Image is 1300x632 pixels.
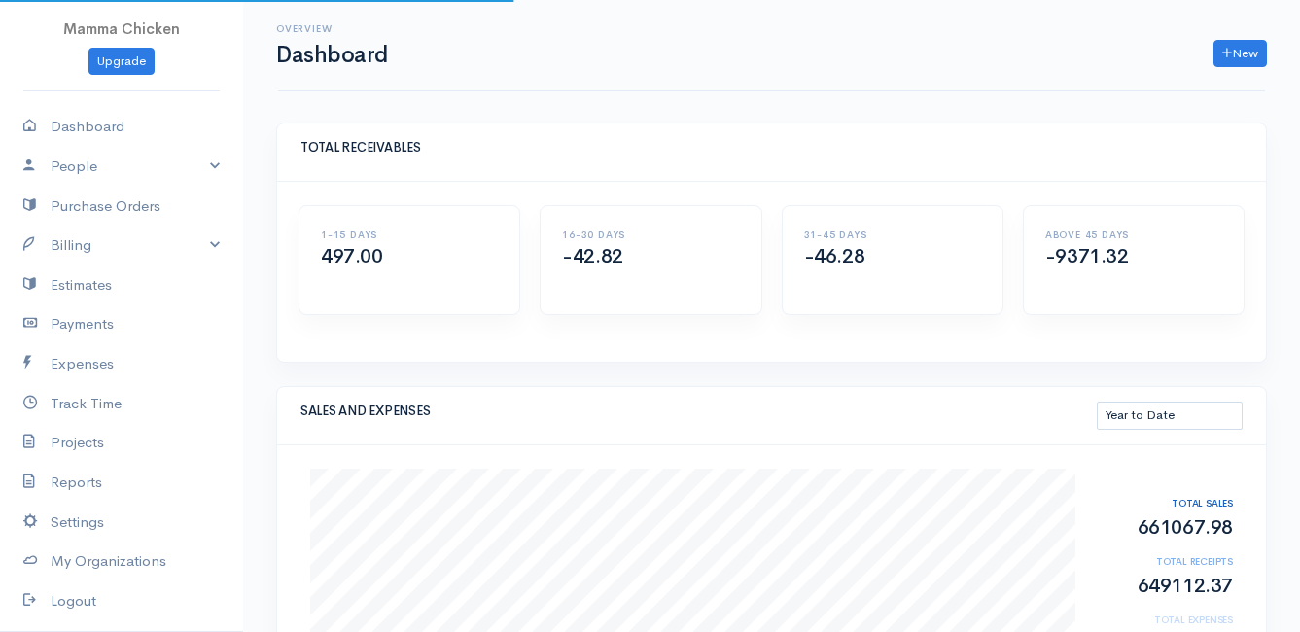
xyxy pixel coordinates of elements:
[321,244,383,268] span: 497.00
[300,141,1243,155] h5: TOTAL RECEIVABLES
[804,229,981,240] h6: 31-45 DAYS
[804,244,865,268] span: -46.28
[562,229,739,240] h6: 16-30 DAYS
[1096,614,1234,625] h6: TOTAL EXPENSES
[1213,40,1267,68] a: New
[300,404,1097,418] h5: SALES AND EXPENSES
[88,48,155,76] a: Upgrade
[562,244,623,268] span: -42.82
[321,229,498,240] h6: 1-15 DAYS
[276,43,388,67] h1: Dashboard
[1096,498,1234,509] h6: TOTAL SALES
[1045,244,1129,268] span: -9371.32
[1096,556,1234,567] h6: TOTAL RECEIPTS
[1096,517,1234,539] h2: 661067.98
[63,19,180,38] span: Mamma Chicken
[1045,229,1222,240] h6: ABOVE 45 DAYS
[1096,576,1234,597] h2: 649112.37
[276,23,388,34] h6: Overview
